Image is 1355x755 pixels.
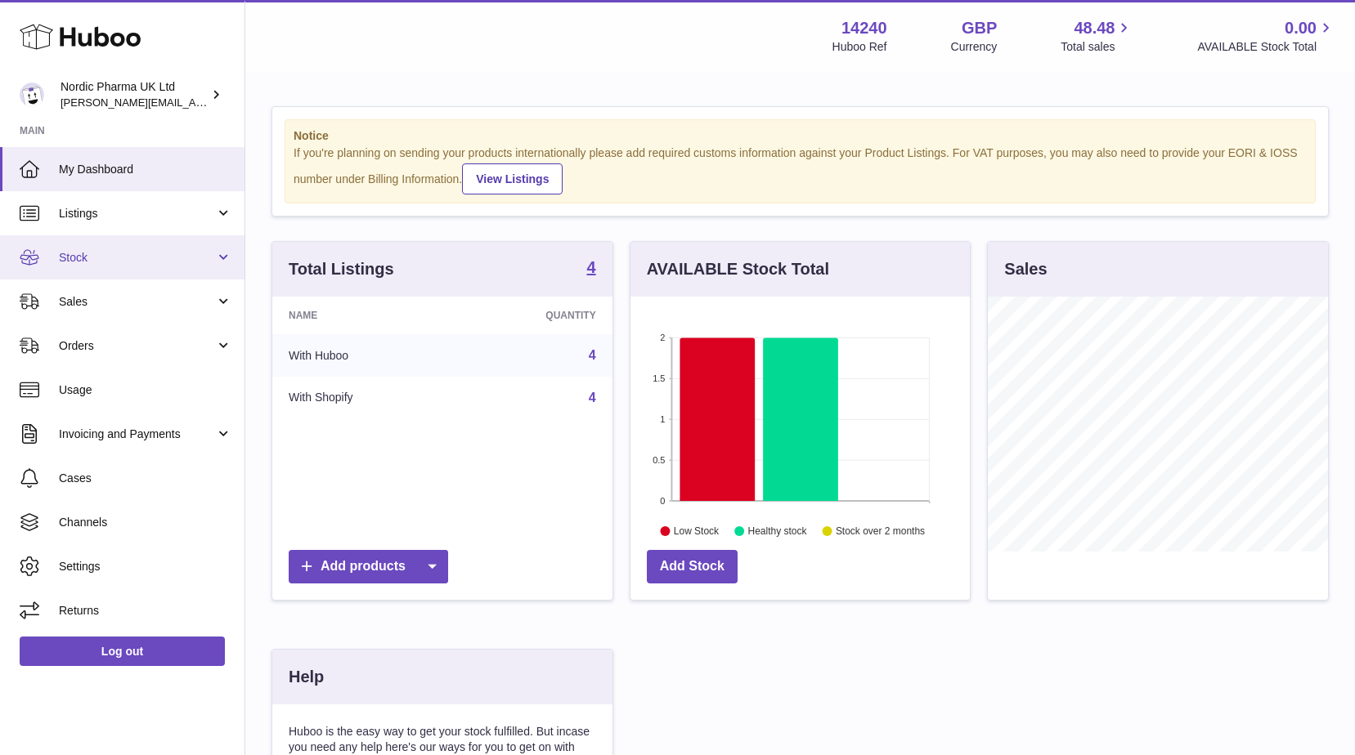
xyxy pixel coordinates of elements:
[289,666,324,688] h3: Help
[962,17,997,39] strong: GBP
[59,515,232,530] span: Channels
[836,525,925,537] text: Stock over 2 months
[272,377,455,419] td: With Shopify
[832,39,887,55] div: Huboo Ref
[587,259,596,279] a: 4
[1197,17,1335,55] a: 0.00 AVAILABLE Stock Total
[59,294,215,310] span: Sales
[589,348,596,362] a: 4
[59,603,232,619] span: Returns
[272,297,455,334] th: Name
[462,163,563,194] a: View Listings
[455,297,612,334] th: Quantity
[20,637,225,666] a: Log out
[272,334,455,377] td: With Huboo
[589,391,596,404] a: 4
[59,338,215,354] span: Orders
[59,206,215,221] span: Listings
[660,414,665,424] text: 1
[59,471,232,486] span: Cases
[294,128,1307,144] strong: Notice
[674,525,720,537] text: Low Stock
[289,258,394,280] h3: Total Listings
[951,39,998,55] div: Currency
[289,550,448,583] a: Add products
[59,250,215,266] span: Stock
[61,79,208,110] div: Nordic Pharma UK Ltd
[1061,17,1133,55] a: 48.48 Total sales
[660,496,665,506] text: 0
[660,333,665,342] text: 2
[61,96,328,109] span: [PERSON_NAME][EMAIL_ADDRESS][DOMAIN_NAME]
[59,162,232,177] span: My Dashboard
[587,259,596,275] strong: 4
[747,525,807,537] text: Healthy stock
[59,427,215,442] span: Invoicing and Payments
[647,258,829,280] h3: AVAILABLE Stock Total
[1074,17,1115,39] span: 48.48
[294,145,1307,194] div: If you're planning on sending your products internationally please add required customs informati...
[653,455,665,465] text: 0.5
[59,382,232,398] span: Usage
[1285,17,1317,39] span: 0.00
[1061,39,1133,55] span: Total sales
[653,373,665,383] text: 1.5
[647,550,738,583] a: Add Stock
[59,559,232,574] span: Settings
[20,83,44,107] img: joe.plant@parapharmdev.com
[1004,258,1047,280] h3: Sales
[841,17,887,39] strong: 14240
[1197,39,1335,55] span: AVAILABLE Stock Total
